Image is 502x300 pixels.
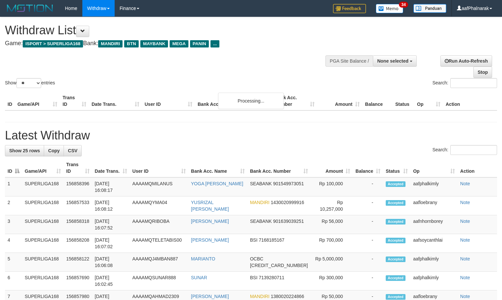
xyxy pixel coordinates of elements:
a: YOGA [PERSON_NAME] [191,181,243,186]
a: [PERSON_NAME] [191,219,229,224]
td: [DATE] 16:07:02 [92,234,130,253]
td: aafphalkimly [410,272,458,290]
span: BSI [250,237,258,243]
a: Note [460,294,470,299]
button: None selected [373,55,417,67]
label: Search: [432,145,497,155]
td: 1 [5,177,22,196]
a: Note [460,200,470,205]
td: AAAAMQSUNAR888 [130,272,188,290]
td: 4 [5,234,22,253]
span: ... [210,40,219,47]
th: Bank Acc. Name: activate to sort column ascending [188,159,247,177]
th: Balance: activate to sort column ascending [353,159,383,177]
td: - [353,234,383,253]
td: 156858122 [64,253,92,272]
th: Balance [362,92,393,110]
td: - [353,272,383,290]
h1: Withdraw List [5,24,328,37]
td: SUPERLIGA168 [22,234,64,253]
td: Rp 700,000 [311,234,353,253]
label: Show entries [5,78,55,88]
span: BTN [124,40,139,47]
th: Status [393,92,414,110]
span: PANIN [190,40,209,47]
h1: Latest Withdraw [5,129,497,142]
td: AAAAMQTELETABIS00 [130,234,188,253]
td: [DATE] 16:08:17 [92,177,130,196]
a: Note [460,219,470,224]
span: Copy 693816522488 to clipboard [250,263,308,268]
td: aafphalkimly [410,177,458,196]
td: aafnhornborey [410,215,458,234]
a: Copy [44,145,64,156]
span: Accepted [386,238,405,243]
th: Date Trans. [89,92,142,110]
h4: Game: Bank: [5,40,328,47]
td: 156857690 [64,272,92,290]
td: SUPERLIGA168 [22,196,64,215]
td: SUPERLIGA168 [22,177,64,196]
th: Bank Acc. Number: activate to sort column ascending [247,159,311,177]
span: SEABANK [250,219,272,224]
span: Copy 901639039251 to clipboard [273,219,304,224]
a: MARIANTO [191,256,215,261]
span: MAYBANK [140,40,168,47]
th: Bank Acc. Number [272,92,317,110]
a: [PERSON_NAME] [191,237,229,243]
td: Rp 56,000 [311,215,353,234]
a: Run Auto-Refresh [440,55,492,67]
label: Search: [432,78,497,88]
a: CSV [64,145,82,156]
th: Status: activate to sort column ascending [383,159,410,177]
td: 156857533 [64,196,92,215]
th: Action [443,92,497,110]
th: Date Trans.: activate to sort column ascending [92,159,130,177]
input: Search: [450,78,497,88]
th: Trans ID [60,92,89,110]
td: AAAAMQMILANUS [130,177,188,196]
div: PGA Site Balance / [325,55,373,67]
span: MANDIRI [98,40,123,47]
span: 34 [399,2,408,8]
span: Copy 1430020999916 to clipboard [271,200,304,205]
td: 6 [5,272,22,290]
span: Copy 901549973051 to clipboard [273,181,304,186]
td: SUPERLIGA168 [22,272,64,290]
th: User ID [142,92,195,110]
span: MANDIRI [250,294,269,299]
td: Rp 300,000 [311,272,353,290]
span: Accepted [386,275,405,281]
td: AAAAMQRIBOBA [130,215,188,234]
th: Bank Acc. Name [195,92,272,110]
td: [DATE] 16:07:52 [92,215,130,234]
a: Note [460,237,470,243]
span: Copy 7168185167 to clipboard [259,237,284,243]
th: ID [5,92,15,110]
td: [DATE] 16:06:08 [92,253,130,272]
span: BSI [250,275,258,280]
img: panduan.png [413,4,446,13]
th: Amount [317,92,362,110]
th: Amount: activate to sort column ascending [311,159,353,177]
a: Note [460,275,470,280]
span: Accepted [386,219,405,225]
a: YUSRIZAL [PERSON_NAME] [191,200,229,212]
th: Op [414,92,443,110]
span: Copy 7139280711 to clipboard [259,275,284,280]
td: Rp 10,257,000 [311,196,353,215]
a: SUNAR [191,275,207,280]
td: [DATE] 16:08:12 [92,196,130,215]
td: AAAAMQJ4MBAN887 [130,253,188,272]
td: Rp 5,000,000 [311,253,353,272]
a: Show 25 rows [5,145,44,156]
span: Accepted [386,294,405,300]
td: 156858396 [64,177,92,196]
span: CSV [68,148,77,153]
img: MOTION_logo.png [5,3,55,13]
div: Processing... [218,93,284,109]
select: Showentries [16,78,41,88]
span: Accepted [386,200,405,206]
span: MEGA [170,40,188,47]
th: User ID: activate to sort column ascending [130,159,188,177]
